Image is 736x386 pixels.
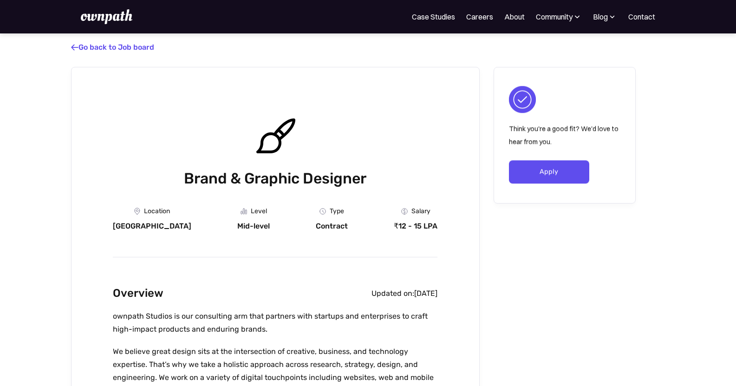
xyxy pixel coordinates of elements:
div: [DATE] [414,289,437,298]
a: Contact [628,11,655,22]
p: ownpath Studios is our consulting arm that partners with startups and enterprises to craft high-i... [113,310,437,336]
div: [GEOGRAPHIC_DATA] [113,222,191,231]
div: Type [330,208,344,215]
div: Level [251,208,267,215]
div: Mid-level [237,222,270,231]
img: Money Icon - Job Board X Webflow Template [401,208,408,215]
div: Contract [316,222,348,231]
span:  [71,43,78,52]
img: Graph Icon - Job Board X Webflow Template [241,208,247,215]
img: Clock Icon - Job Board X Webflow Template [319,208,326,215]
h1: Brand & Graphic Designer [113,168,437,189]
div: Community [536,11,573,22]
div: Blog [593,11,617,22]
a: Go back to Job board [71,43,154,52]
div: ₹12 - 15 LPA [394,222,437,231]
a: Apply [509,160,589,183]
h2: Overview [113,284,163,302]
a: Careers [466,11,493,22]
div: Location [144,208,170,215]
div: Salary [411,208,430,215]
div: Blog [593,11,608,22]
div: Updated on: [371,289,414,298]
div: Community [536,11,582,22]
a: About [504,11,525,22]
img: Location Icon - Job Board X Webflow Template [134,208,140,215]
a: Case Studies [412,11,455,22]
p: Think you're a good fit? We'd love to hear from you. [509,122,620,148]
